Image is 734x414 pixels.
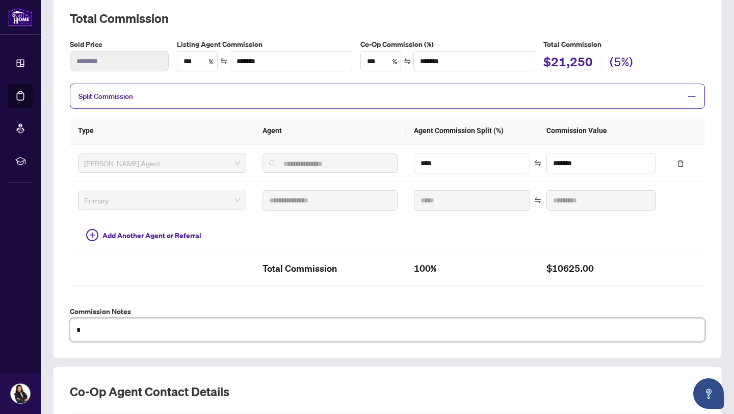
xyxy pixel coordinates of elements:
span: swap [404,58,411,65]
button: Open asap [693,378,724,409]
th: Type [70,117,254,145]
span: delete [677,160,684,167]
button: Add Another Agent or Referral [78,227,209,244]
span: swap [534,197,541,204]
img: logo [8,8,33,27]
label: Commission Notes [70,306,705,317]
img: Profile Icon [11,384,30,403]
h2: $21,250 [543,54,593,73]
span: plus-circle [86,229,98,241]
h2: 100% [414,261,530,277]
span: Split Commission [78,92,133,101]
label: Co-Op Commission (%) [360,39,535,50]
label: Sold Price [70,39,169,50]
span: RAHR Agent [84,156,240,171]
th: Agent [254,117,406,145]
h2: Total Commission [70,10,705,27]
span: minus [687,92,696,101]
img: search_icon [269,160,275,166]
span: Primary [84,193,240,208]
span: swap [534,160,541,167]
h2: (5%) [610,54,633,73]
h2: $10625.00 [546,261,656,277]
h2: Co-op Agent Contact Details [70,383,705,400]
label: Listing Agent Commission [177,39,352,50]
h2: Total Commission [263,261,398,277]
h5: Total Commission [543,39,705,50]
div: Split Commission [70,84,705,109]
span: swap [220,58,227,65]
span: Add Another Agent or Referral [102,230,201,241]
th: Agent Commission Split (%) [406,117,538,145]
th: Commission Value [538,117,664,145]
